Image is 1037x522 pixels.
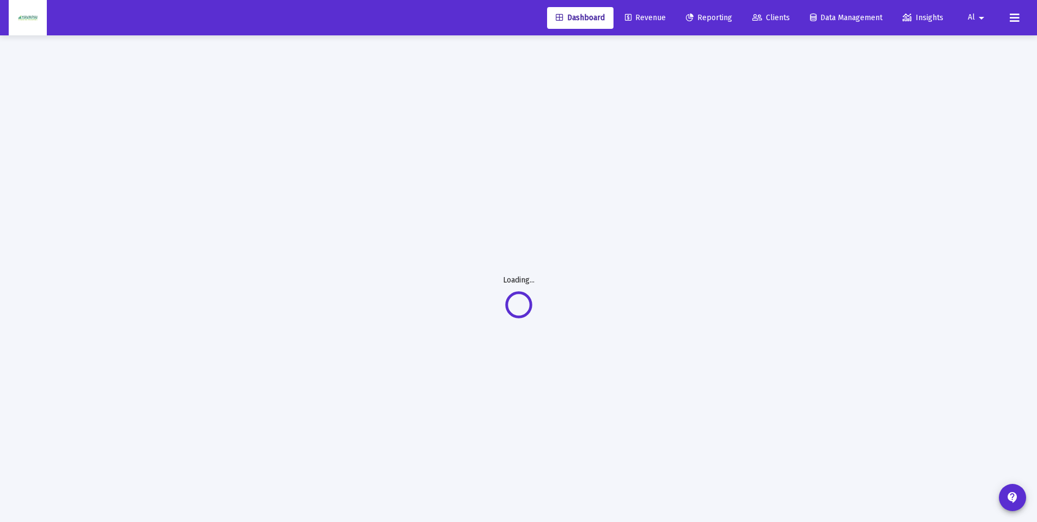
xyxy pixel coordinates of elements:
span: Data Management [810,13,882,22]
a: Reporting [677,7,741,29]
span: Revenue [625,13,666,22]
span: Clients [752,13,790,22]
button: Al [955,7,1001,28]
img: Dashboard [17,7,39,29]
span: Dashboard [556,13,605,22]
span: Reporting [686,13,732,22]
a: Insights [894,7,952,29]
span: Insights [903,13,943,22]
mat-icon: contact_support [1006,491,1019,504]
a: Revenue [616,7,674,29]
a: Clients [744,7,799,29]
a: Data Management [801,7,891,29]
span: Al [968,13,975,22]
a: Dashboard [547,7,613,29]
mat-icon: arrow_drop_down [975,7,988,29]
